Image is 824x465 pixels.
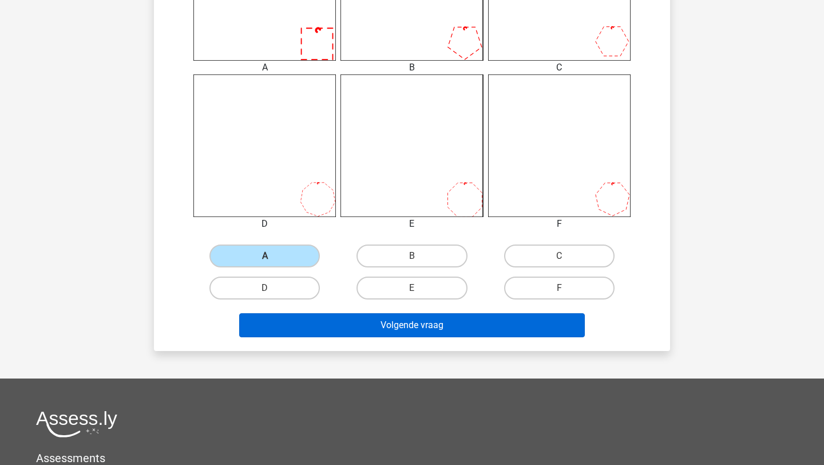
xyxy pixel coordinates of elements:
[36,451,788,465] h5: Assessments
[36,411,117,438] img: Assessly logo
[480,61,639,74] div: C
[480,217,639,231] div: F
[356,277,467,300] label: E
[209,245,320,267] label: A
[185,61,344,74] div: A
[504,245,615,267] label: C
[504,277,615,300] label: F
[239,313,585,337] button: Volgende vraag
[332,217,492,231] div: E
[332,61,492,74] div: B
[356,245,467,267] label: B
[209,277,320,300] label: D
[185,217,344,231] div: D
